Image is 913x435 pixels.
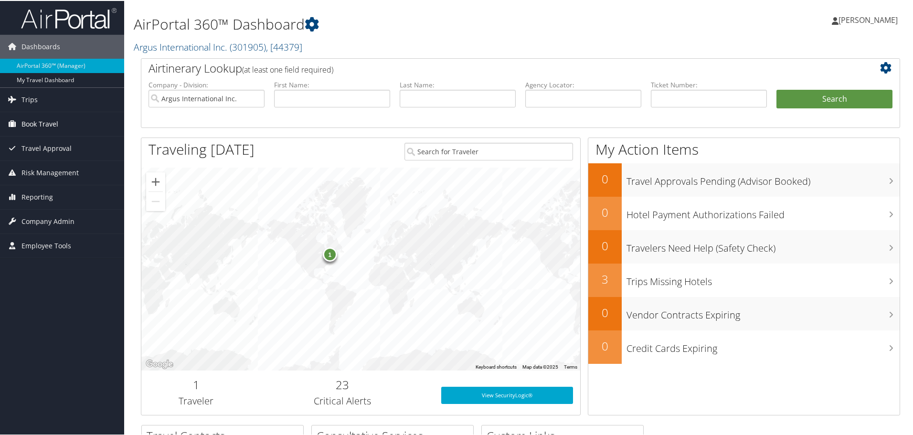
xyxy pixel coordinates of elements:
[626,336,900,354] h3: Credit Cards Expiring
[400,79,516,89] label: Last Name:
[134,40,302,53] a: Argus International Inc.
[21,6,117,29] img: airportal-logo.png
[21,136,72,159] span: Travel Approval
[588,196,900,229] a: 0Hotel Payment Authorizations Failed
[588,296,900,329] a: 0Vendor Contracts Expiring
[146,191,165,210] button: Zoom out
[776,89,892,108] button: Search
[149,393,244,407] h3: Traveler
[626,202,900,221] h3: Hotel Payment Authorizations Failed
[588,229,900,263] a: 0Travelers Need Help (Safety Check)
[588,170,622,186] h2: 0
[441,386,573,403] a: View SecurityLogic®
[230,40,266,53] span: ( 301905 )
[588,304,622,320] h2: 0
[588,337,622,353] h2: 0
[149,138,255,159] h1: Traveling [DATE]
[588,263,900,296] a: 3Trips Missing Hotels
[21,184,53,208] span: Reporting
[21,233,71,257] span: Employee Tools
[404,142,573,159] input: Search for Traveler
[626,236,900,254] h3: Travelers Need Help (Safety Check)
[588,162,900,196] a: 0Travel Approvals Pending (Advisor Booked)
[242,64,333,74] span: (at least one field required)
[21,34,60,58] span: Dashboards
[21,87,38,111] span: Trips
[651,79,767,89] label: Ticket Number:
[525,79,641,89] label: Agency Locator:
[21,160,79,184] span: Risk Management
[258,376,427,392] h2: 23
[149,79,265,89] label: Company - Division:
[21,209,74,233] span: Company Admin
[522,363,558,369] span: Map data ©2025
[626,303,900,321] h3: Vendor Contracts Expiring
[564,363,577,369] a: Terms (opens in new tab)
[146,171,165,191] button: Zoom in
[476,363,517,370] button: Keyboard shortcuts
[134,13,649,33] h1: AirPortal 360™ Dashboard
[149,59,829,75] h2: Airtinerary Lookup
[21,111,58,135] span: Book Travel
[626,269,900,287] h3: Trips Missing Hotels
[588,237,622,253] h2: 0
[144,357,175,370] img: Google
[588,329,900,363] a: 0Credit Cards Expiring
[149,376,244,392] h2: 1
[588,203,622,220] h2: 0
[626,169,900,187] h3: Travel Approvals Pending (Advisor Booked)
[258,393,427,407] h3: Critical Alerts
[274,79,390,89] label: First Name:
[588,270,622,286] h2: 3
[144,357,175,370] a: Open this area in Google Maps (opens a new window)
[588,138,900,159] h1: My Action Items
[832,5,907,33] a: [PERSON_NAME]
[322,246,337,260] div: 1
[839,14,898,24] span: [PERSON_NAME]
[266,40,302,53] span: , [ 44379 ]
